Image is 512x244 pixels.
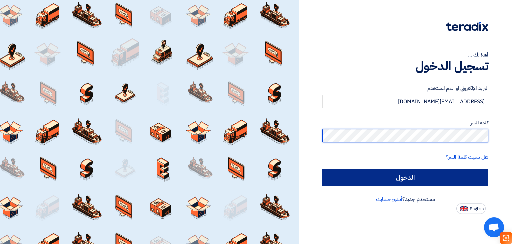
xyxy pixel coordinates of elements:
[484,217,504,237] div: Open chat
[446,153,488,161] a: هل نسيت كلمة السر؟
[460,206,468,211] img: en-US.png
[446,22,488,31] img: Teradix logo
[322,59,488,74] h1: تسجيل الدخول
[376,195,402,203] a: أنشئ حسابك
[322,169,488,186] input: الدخول
[322,195,488,203] div: مستخدم جديد؟
[470,207,484,211] span: English
[456,203,486,214] button: English
[322,119,488,127] label: كلمة السر
[322,95,488,108] input: أدخل بريد العمل الإلكتروني او اسم المستخدم الخاص بك ...
[322,51,488,59] div: أهلا بك ...
[322,85,488,92] label: البريد الإلكتروني او اسم المستخدم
